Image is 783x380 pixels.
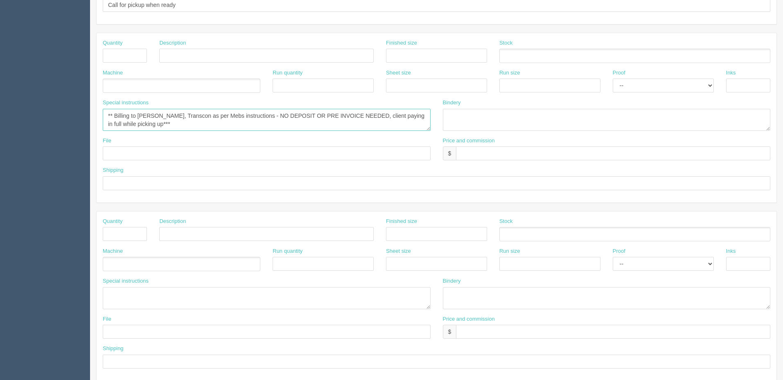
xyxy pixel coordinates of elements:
[103,137,111,145] label: File
[443,99,461,107] label: Bindery
[103,218,122,225] label: Quantity
[103,166,124,174] label: Shipping
[443,277,461,285] label: Bindery
[103,99,149,107] label: Special instructions
[499,247,520,255] label: Run size
[443,315,495,323] label: Price and commission
[103,69,123,77] label: Machine
[159,218,186,225] label: Description
[273,69,302,77] label: Run quantity
[159,39,186,47] label: Description
[613,69,625,77] label: Proof
[386,218,417,225] label: Finished size
[499,69,520,77] label: Run size
[103,315,111,323] label: File
[103,39,122,47] label: Quantity
[386,247,411,255] label: Sheet size
[499,218,513,225] label: Stock
[103,247,123,255] label: Machine
[103,277,149,285] label: Special instructions
[273,247,302,255] label: Run quantity
[499,39,513,47] label: Stock
[103,345,124,353] label: Shipping
[386,39,417,47] label: Finished size
[443,137,495,145] label: Price and commission
[386,69,411,77] label: Sheet size
[443,325,456,339] div: $
[726,247,736,255] label: Inks
[443,146,456,160] div: $
[613,247,625,255] label: Proof
[726,69,736,77] label: Inks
